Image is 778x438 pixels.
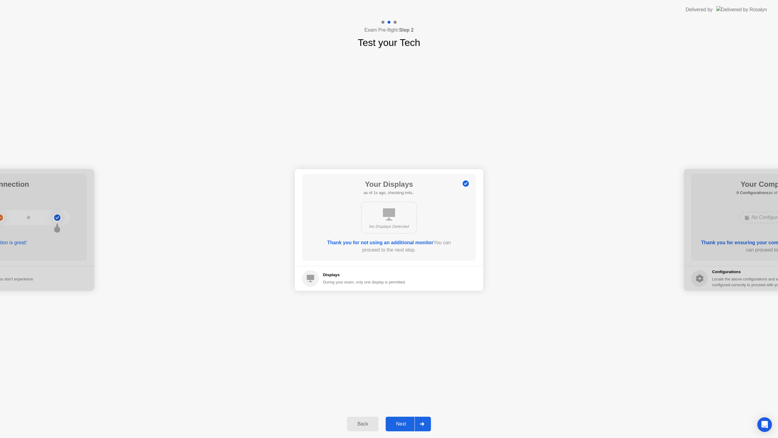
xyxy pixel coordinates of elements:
h5: as of 1s ago, checking in4s.. [363,190,414,196]
div: No Displays Detected [367,224,411,230]
button: Next [386,417,431,431]
b: Step 2 [399,27,414,33]
div: During your exam, only one display is permitted [323,279,405,285]
h5: Displays [323,272,405,278]
button: Back [347,417,378,431]
div: Open Intercom Messenger [757,417,772,432]
div: You can proceed to the next step. [319,239,459,254]
h4: Exam Pre-flight: [364,26,414,34]
b: Thank you for not using an additional monitor [327,240,433,245]
h1: Your Displays [363,179,414,190]
div: Delivered by [686,6,713,13]
img: Delivered by Rosalyn [716,6,767,13]
div: Next [387,421,415,427]
h1: Test your Tech [358,35,420,50]
div: Back [349,421,377,427]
